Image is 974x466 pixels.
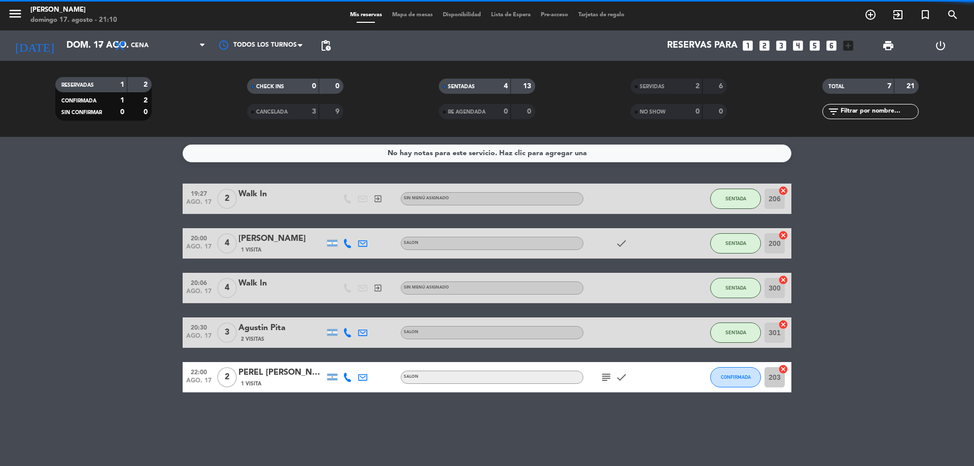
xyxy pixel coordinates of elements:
[504,108,508,115] strong: 0
[256,110,288,115] span: CANCELADA
[791,39,805,52] i: looks_4
[448,84,475,89] span: SENTADAS
[186,377,212,389] span: ago. 17
[828,84,844,89] span: TOTAL
[373,283,382,293] i: exit_to_app
[186,366,212,377] span: 22:00
[238,321,325,335] div: Agustin Pita
[217,278,237,298] span: 4
[131,42,149,49] span: Cena
[404,330,419,334] span: SALON
[882,40,894,52] span: print
[536,12,573,18] span: Pre-acceso
[778,186,788,196] i: cancel
[640,110,666,115] span: NO SHOW
[238,232,325,245] div: [PERSON_NAME]
[404,196,449,200] span: Sin menú asignado
[186,232,212,243] span: 20:00
[840,106,918,117] input: Filtrar por nombre...
[335,108,341,115] strong: 9
[241,246,261,254] span: 1 Visita
[741,39,754,52] i: looks_one
[448,110,485,115] span: RE AGENDADA
[238,277,325,290] div: Walk In
[842,39,855,52] i: add_box
[825,39,838,52] i: looks_6
[778,275,788,285] i: cancel
[217,322,237,343] span: 3
[8,6,23,21] i: menu
[312,108,316,115] strong: 3
[61,110,102,115] span: SIN CONFIRMAR
[61,83,94,88] span: RESERVADAS
[887,83,891,90] strong: 7
[30,15,117,25] div: domingo 17. agosto - 21:10
[725,285,746,291] span: SENTADA
[778,364,788,374] i: cancel
[892,9,904,21] i: exit_to_app
[186,199,212,210] span: ago. 17
[335,83,341,90] strong: 0
[778,319,788,330] i: cancel
[710,278,761,298] button: SENTADA
[725,196,746,201] span: SENTADA
[947,9,959,21] i: search
[120,109,124,116] strong: 0
[710,322,761,343] button: SENTADA
[600,371,612,383] i: subject
[217,233,237,254] span: 4
[388,148,587,159] div: No hay notas para este servicio. Haz clic para agregar una
[710,367,761,387] button: CONFIRMADA
[667,41,738,51] span: Reservas para
[725,240,746,246] span: SENTADA
[695,108,700,115] strong: 0
[640,84,665,89] span: SERVIDAS
[404,285,449,290] span: Sin menú asignado
[8,6,23,25] button: menu
[710,233,761,254] button: SENTADA
[30,5,117,15] div: [PERSON_NAME]
[934,40,947,52] i: power_settings_new
[186,243,212,255] span: ago. 17
[186,276,212,288] span: 20:06
[775,39,788,52] i: looks_3
[241,335,264,343] span: 2 Visitas
[827,105,840,118] i: filter_list
[94,40,107,52] i: arrow_drop_down
[144,109,150,116] strong: 0
[144,97,150,104] strong: 2
[719,108,725,115] strong: 0
[186,321,212,333] span: 20:30
[719,83,725,90] strong: 6
[404,375,419,379] span: SALON
[615,237,628,249] i: check
[758,39,771,52] i: looks_two
[404,241,419,245] span: SALON
[241,380,261,388] span: 1 Visita
[373,194,382,203] i: exit_to_app
[387,12,438,18] span: Mapa de mesas
[186,288,212,300] span: ago. 17
[120,97,124,104] strong: 1
[8,34,61,57] i: [DATE]
[725,330,746,335] span: SENTADA
[186,333,212,344] span: ago. 17
[186,187,212,199] span: 19:27
[238,188,325,201] div: Walk In
[61,98,96,103] span: CONFIRMADA
[120,81,124,88] strong: 1
[721,374,751,380] span: CONFIRMADA
[217,189,237,209] span: 2
[573,12,630,18] span: Tarjetas de regalo
[615,371,628,383] i: check
[778,230,788,240] i: cancel
[907,83,917,90] strong: 21
[504,83,508,90] strong: 4
[238,366,325,379] div: PEREL [PERSON_NAME]
[256,84,284,89] span: CHECK INS
[217,367,237,387] span: 2
[527,108,533,115] strong: 0
[438,12,486,18] span: Disponibilidad
[864,9,877,21] i: add_circle_outline
[312,83,316,90] strong: 0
